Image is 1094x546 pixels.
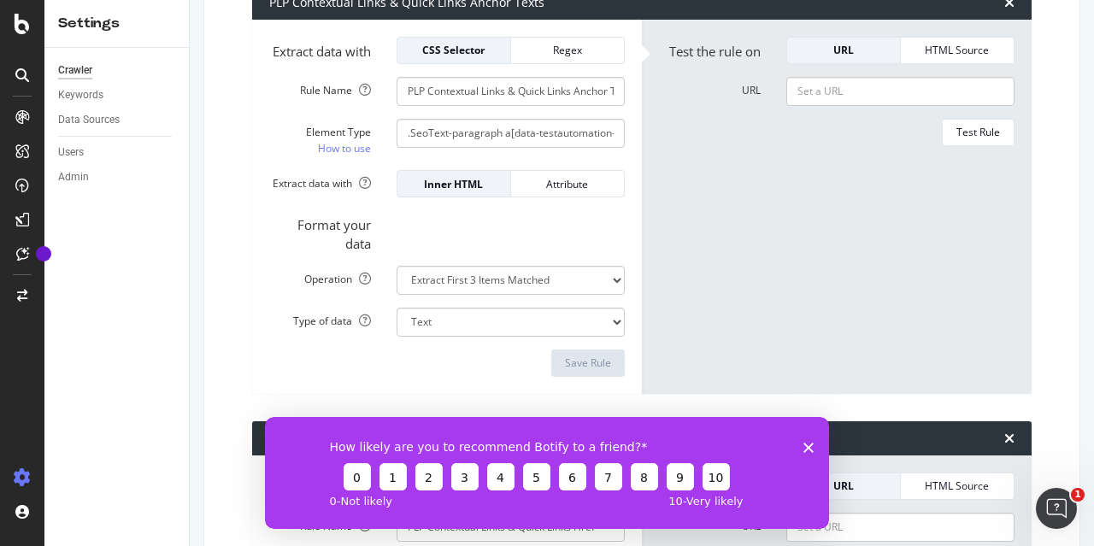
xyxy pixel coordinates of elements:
a: Users [58,144,177,161]
label: Operation [256,266,384,286]
div: HTML Source [915,478,1000,493]
div: Element Type [269,125,371,139]
button: CSS Selector [397,37,511,64]
input: Provide a name [397,77,625,106]
div: Crawler [58,62,92,79]
button: URL [786,473,901,500]
div: Save Rule [565,355,611,370]
div: times [1004,432,1015,445]
input: Set a URL [786,77,1015,106]
a: Admin [58,168,177,186]
a: Crawler [58,62,177,79]
input: Set a URL [786,513,1015,542]
div: Users [58,144,84,161]
label: Rule Name [256,513,384,533]
button: Regex [511,37,625,64]
button: HTML Source [901,37,1015,64]
button: URL [786,37,901,64]
a: Data Sources [58,111,177,129]
div: Attribute [525,177,610,191]
div: Admin [58,168,89,186]
iframe: Intercom live chat [1036,488,1077,529]
label: Type of data [256,308,384,328]
div: HTML Source [915,43,1000,57]
a: How to use [318,139,371,157]
div: URL [801,43,886,57]
span: 1 [1071,488,1085,502]
button: HTML Source [901,473,1015,500]
div: URL [801,478,886,493]
div: Inner HTML [411,177,497,191]
label: Format your data [256,210,384,253]
button: Inner HTML [397,170,511,197]
div: Data Sources [58,111,120,129]
button: Test Rule [942,119,1015,146]
label: Extract data with [256,473,384,496]
input: CSS Expression [397,119,625,148]
div: Keywords [58,86,103,104]
label: Test the rule on [646,37,773,61]
a: Keywords [58,86,177,104]
label: Extract data with [256,37,384,61]
div: CSS Selector [411,43,497,57]
button: Attribute [511,170,625,197]
div: Regex [525,43,610,57]
div: Settings [58,14,175,33]
label: Extract data with [256,170,384,191]
div: Tooltip anchor [36,246,51,261]
div: Test Rule [956,125,1000,139]
label: URL [646,77,773,97]
button: Save Rule [551,349,625,377]
iframe: Survey from Botify [265,417,829,529]
label: Rule Name [256,77,384,97]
